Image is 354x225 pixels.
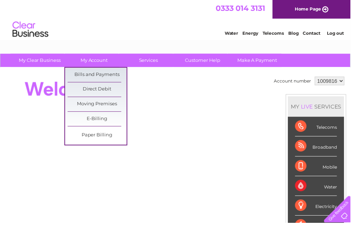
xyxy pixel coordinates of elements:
[10,54,70,68] a: My Clear Business
[12,19,49,41] img: logo.png
[230,54,290,68] a: Make A Payment
[265,31,287,36] a: Telecoms
[68,98,128,112] a: Moving Premises
[298,198,340,218] div: Electricity
[68,83,128,98] a: Direct Debit
[245,31,261,36] a: Energy
[175,54,235,68] a: Customer Help
[65,54,125,68] a: My Account
[298,158,340,178] div: Mobile
[68,68,128,83] a: Bills and Payments
[298,178,340,198] div: Water
[68,113,128,127] a: E-Billing
[306,31,324,36] a: Contact
[298,138,340,158] div: Broadband
[227,31,241,36] a: Water
[68,130,128,144] a: Paper Billing
[218,4,268,13] a: 0333 014 3131
[7,4,348,35] div: Clear Business is a trading name of Verastar Limited (registered in [GEOGRAPHIC_DATA] No. 3667643...
[330,31,347,36] a: Log out
[120,54,180,68] a: Services
[291,31,302,36] a: Blog
[291,97,347,118] div: MY SERVICES
[298,118,340,138] div: Telecoms
[302,104,318,111] div: LIVE
[275,76,316,88] td: Account number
